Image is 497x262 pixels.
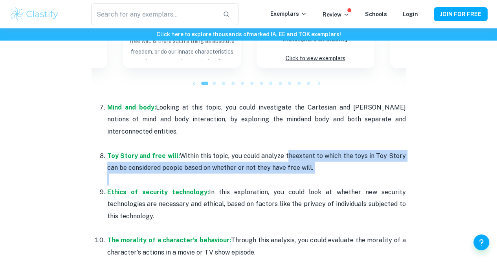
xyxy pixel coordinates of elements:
p: A view on the role of biological traits on free will: Is there such a thing as absolute freedom, ... [129,26,235,60]
input: Search for any exemplars... [91,3,217,25]
a: Schools [365,11,387,17]
p: Looking at this topic, you could investigate the Cartesian and [PERSON_NAME] notions of mind and ... [107,102,406,138]
p: Through this analysis, you could evaluate the morality of a character's actions in a movie or TV ... [107,234,406,258]
a: Toy Story and free will: [107,152,180,160]
span: and body and both separate and interconnected entities. [107,115,406,135]
a: Login [403,11,418,17]
img: Clastify logo [9,6,59,22]
button: JOIN FOR FREE [434,7,488,21]
a: The morality of a character's behaviour: [107,236,231,244]
p: Exemplars [270,9,307,18]
a: Ethics of security technology: [107,188,209,196]
p: Review [323,10,349,19]
h6: Click here to explore thousands of marked IA, EE and TOK exemplars ! [2,30,495,39]
p: In this exploration, you could look at whether new security technologies are necessary and ethica... [107,186,406,222]
p: Click to view exemplars [286,53,345,64]
a: Mind and body: [107,104,156,111]
p: extent to which the toys in Toy Story can be considered people based on whether or not they have ... [107,150,406,174]
span: Within this topic, you could analyze the [180,152,296,160]
button: Help and Feedback [473,234,489,250]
